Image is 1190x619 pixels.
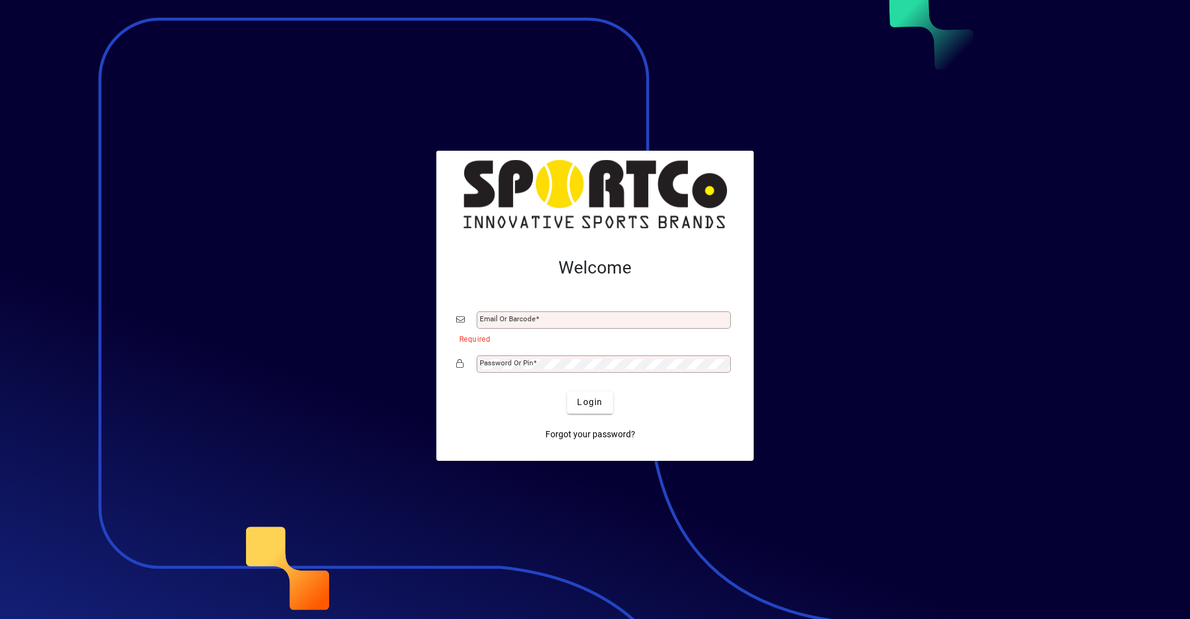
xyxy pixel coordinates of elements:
[540,424,640,446] a: Forgot your password?
[459,332,724,345] mat-error: Required
[577,396,602,409] span: Login
[567,391,612,414] button: Login
[456,257,734,278] h2: Welcome
[480,358,533,367] mat-label: Password or Pin
[480,314,535,323] mat-label: Email or Barcode
[545,428,635,441] span: Forgot your password?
